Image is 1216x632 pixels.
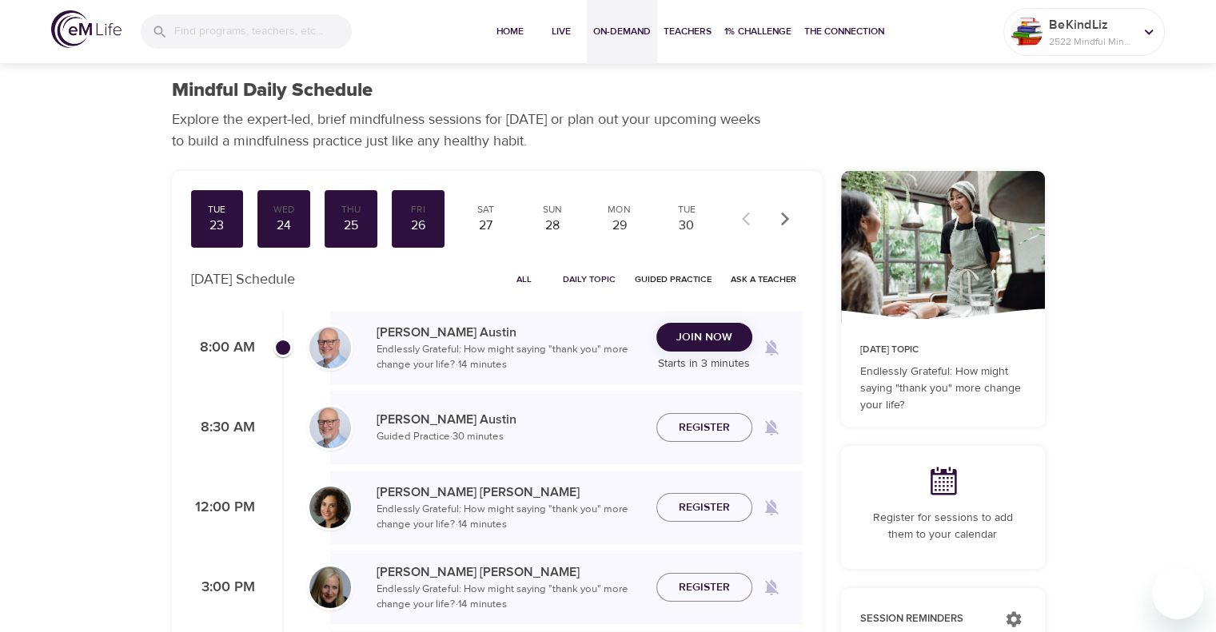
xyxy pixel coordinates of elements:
p: BeKindLiz [1049,15,1134,34]
p: 3:00 PM [191,577,255,598]
div: Thu [331,203,371,217]
span: Register [679,578,730,598]
p: Endlessly Grateful: How might saying "thank you" more change your life? · 14 minutes [377,342,644,373]
span: Daily Topic [563,272,616,287]
span: Remind me when a class goes live every Tuesday at 3:00 PM [752,568,791,606]
span: All [505,272,544,287]
img: Jim_Austin_Headshot_min.jpg [309,327,351,368]
button: Join Now [656,323,752,352]
p: [PERSON_NAME] Austin [377,323,644,342]
div: 24 [264,217,304,235]
button: Daily Topic [556,267,622,292]
p: Endlessly Grateful: How might saying "thank you" more change your life? · 14 minutes [377,582,644,613]
p: 12:00 PM [191,497,255,519]
span: Home [491,23,529,40]
p: 2522 Mindful Minutes [1049,34,1134,49]
span: Register [679,418,730,438]
p: Register for sessions to add them to your calendar [860,510,1026,543]
p: [PERSON_NAME] [PERSON_NAME] [377,562,644,582]
button: Ask a Teacher [724,267,803,292]
div: 29 [600,217,640,235]
div: 27 [465,217,505,235]
span: 1% Challenge [724,23,791,40]
p: Endlessly Grateful: How might saying "thank you" more change your life? · 14 minutes [377,502,644,533]
span: Live [542,23,580,40]
span: Remind me when a class goes live every Tuesday at 8:00 AM [752,328,791,367]
span: Register [679,498,730,518]
button: Register [656,413,752,443]
div: 25 [331,217,371,235]
p: Endlessly Grateful: How might saying "thank you" more change your life? [860,364,1026,414]
input: Find programs, teachers, etc... [174,14,352,49]
button: Register [656,493,752,523]
div: 28 [532,217,572,235]
div: 30 [667,217,707,235]
div: Tue [197,203,237,217]
div: Sun [532,203,572,217]
img: Diane_Renz-min.jpg [309,566,351,608]
p: 8:30 AM [191,417,255,439]
span: Teachers [664,23,712,40]
p: [PERSON_NAME] Austin [377,410,644,429]
p: Starts in 3 minutes [656,356,752,372]
iframe: Button to launch messaging window [1152,568,1203,619]
h1: Mindful Daily Schedule [172,79,373,102]
img: logo [51,10,122,48]
span: Join Now [676,328,732,348]
div: Fri [398,203,438,217]
p: [PERSON_NAME] [PERSON_NAME] [377,483,644,502]
p: [DATE] Schedule [191,268,295,290]
img: Remy Sharp [1011,16,1043,48]
span: Remind me when a class goes live every Tuesday at 8:30 AM [752,408,791,447]
div: 23 [197,217,237,235]
img: Jim_Austin_Headshot_min.jpg [309,407,351,448]
p: Session Reminders [860,611,989,627]
span: Ask a Teacher [731,272,796,287]
button: All [499,267,550,292]
p: Explore the expert-led, brief mindfulness sessions for [DATE] or plan out your upcoming weeks to ... [172,109,771,152]
img: Ninette_Hupp-min.jpg [309,487,351,528]
button: Register [656,573,752,602]
span: Remind me when a class goes live every Tuesday at 12:00 PM [752,488,791,527]
div: Mon [600,203,640,217]
span: Guided Practice [635,272,712,287]
span: The Connection [804,23,884,40]
p: Guided Practice · 30 minutes [377,429,644,445]
div: 26 [398,217,438,235]
button: Guided Practice [628,267,718,292]
div: Sat [465,203,505,217]
div: Wed [264,203,304,217]
span: On-Demand [593,23,651,40]
p: 8:00 AM [191,337,255,359]
p: [DATE] Topic [860,343,1026,357]
div: Tue [667,203,707,217]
